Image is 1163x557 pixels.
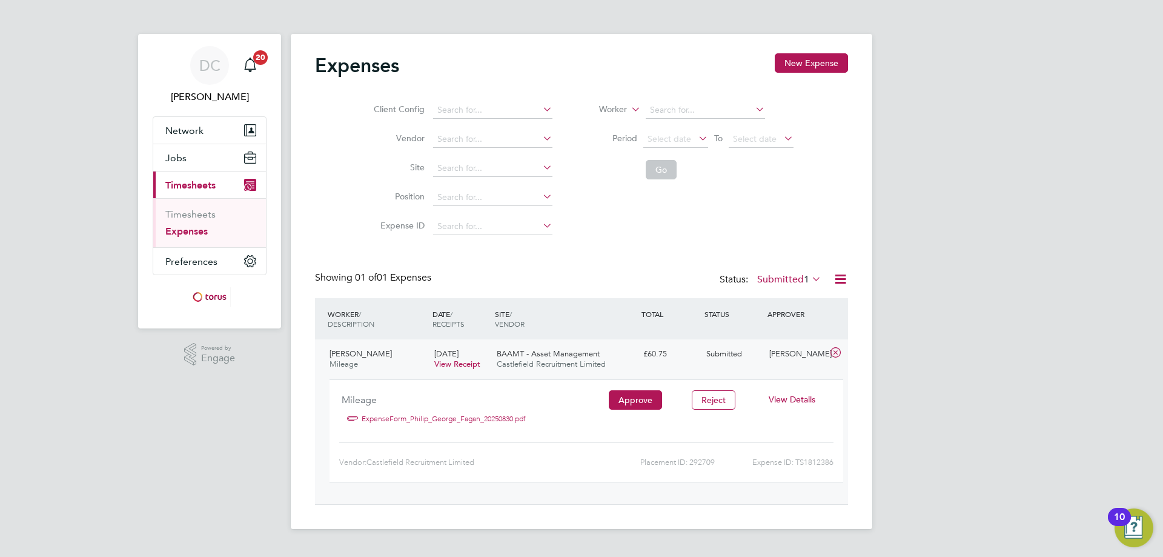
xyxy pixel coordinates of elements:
input: Search for... [433,160,552,177]
span: RECEIPTS [432,319,465,329]
label: Period [583,133,637,144]
label: Position [370,191,425,202]
div: WORKER [325,303,429,335]
label: Site [370,162,425,173]
input: Search for... [433,102,552,119]
label: Worker [572,104,627,116]
span: Mileage [330,359,358,369]
span: BAAMT - Asset Management [497,349,600,359]
div: Placement ID: 292709 [557,453,715,472]
input: Search for... [433,131,552,148]
button: Approve [609,390,662,410]
div: [PERSON_NAME] [764,344,827,364]
span: 01 of [355,272,377,284]
button: New Expense [775,53,848,73]
span: / [450,309,452,319]
div: TOTAL [638,303,701,325]
span: / [359,309,361,319]
label: Client Config [370,104,425,115]
input: Search for... [433,218,552,235]
span: Castlefield Recruitment Limited [366,458,474,467]
a: DC[PERSON_NAME] [153,46,267,104]
span: 1 [804,273,809,285]
button: Preferences [153,248,266,275]
img: torus-logo-retina.png [188,287,231,307]
a: Powered byEngage [184,343,236,366]
span: Castlefield Recruitment Limited [497,359,606,369]
nav: Main navigation [138,34,281,329]
h2: Expenses [315,53,399,78]
span: [DATE] [434,349,459,359]
span: Network [165,125,204,136]
button: Timesheets [153,172,266,198]
span: Select date [733,133,777,144]
div: STATUS [701,303,764,325]
input: Search for... [646,102,765,119]
span: DC [199,58,220,73]
span: 20 [253,50,268,65]
button: Reject [692,390,735,410]
span: DESCRIPTION [328,319,374,329]
div: Status: [720,272,824,289]
span: Preferences [165,256,217,267]
span: Jobs [165,152,187,164]
span: Select date [648,133,691,144]
a: View Receipt [434,359,480,369]
label: Expense ID [370,220,425,231]
div: APPROVER [764,303,827,325]
span: Debbie Cason [153,90,267,104]
div: 10 [1114,517,1125,533]
div: £60.75 [638,344,701,364]
div: DATE [429,303,492,335]
span: To [711,130,726,146]
div: Expense ID: TS1812386 [715,453,833,472]
div: Showing [315,272,434,284]
label: Vendor [370,133,425,144]
button: Network [153,117,266,144]
span: Engage [201,353,235,364]
div: Vendor: [339,453,557,472]
span: View Details [769,394,815,405]
div: Timesheets [153,198,266,247]
span: Powered by [201,343,235,353]
button: Jobs [153,144,266,171]
span: / [509,309,512,319]
a: Go to home page [153,287,267,307]
a: Timesheets [165,208,216,220]
label: Submitted [757,273,821,285]
input: Search for... [433,189,552,206]
div: Mileage [342,390,596,410]
button: Open Resource Center, 10 new notifications [1115,509,1153,547]
span: VENDOR [495,319,525,329]
div: SITE [492,303,638,335]
a: Expenses [165,225,208,237]
span: Timesheets [165,179,216,191]
span: Submitted [706,349,742,359]
span: [PERSON_NAME] [330,349,392,359]
a: 20 [238,46,262,85]
a: ExpenseForm_Philip_George_Fagan_20250830.pdf [362,410,526,428]
button: Go [646,160,677,179]
span: 01 Expenses [355,272,431,284]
